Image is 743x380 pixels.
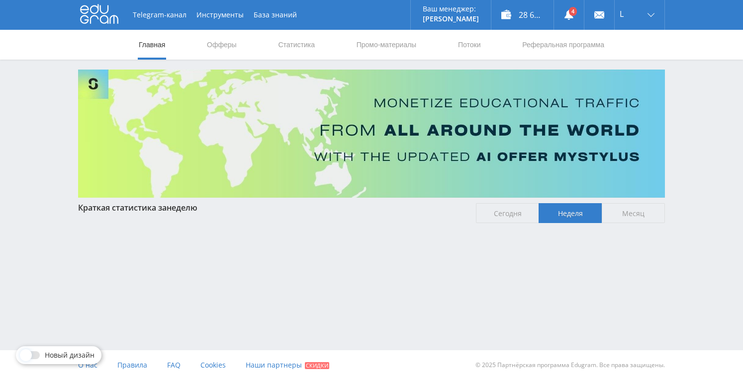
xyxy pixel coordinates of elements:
span: Новый дизайн [45,351,94,359]
a: Правила [117,350,147,380]
span: Правила [117,360,147,370]
a: Потоки [457,30,482,60]
img: Banner [78,70,665,198]
div: © 2025 Партнёрская программа Edugram. Все права защищены. [376,350,665,380]
a: Cookies [200,350,226,380]
span: Скидки [305,362,329,369]
a: Наши партнеры Скидки [246,350,329,380]
span: Месяц [602,203,665,223]
span: неделю [167,202,197,213]
a: О нас [78,350,97,380]
p: [PERSON_NAME] [423,15,479,23]
span: Неделя [539,203,602,223]
a: Реферальная программа [521,30,605,60]
a: Главная [138,30,166,60]
span: FAQ [167,360,181,370]
a: Офферы [206,30,238,60]
a: Промо-материалы [356,30,417,60]
a: FAQ [167,350,181,380]
span: Сегодня [476,203,539,223]
span: L [620,10,624,18]
p: Ваш менеджер: [423,5,479,13]
div: Краткая статистика за [78,203,466,212]
span: О нас [78,360,97,370]
a: Статистика [277,30,316,60]
span: Cookies [200,360,226,370]
span: Наши партнеры [246,360,302,370]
